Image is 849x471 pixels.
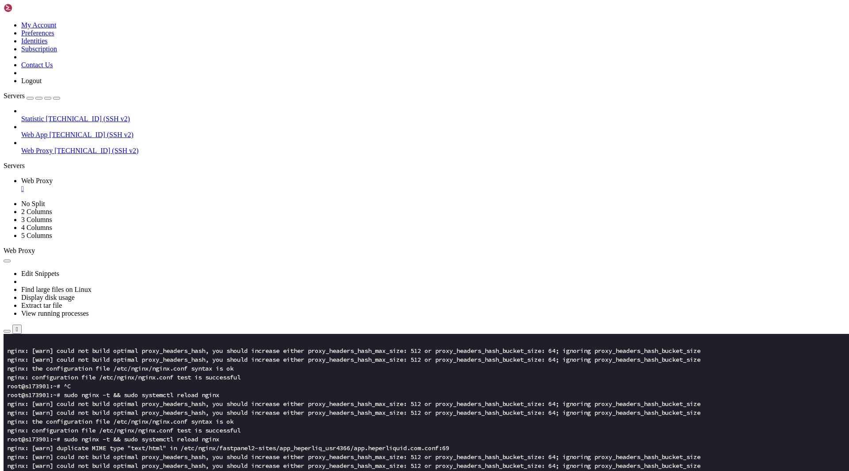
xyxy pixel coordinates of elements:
[4,145,734,154] x-row: nginx: configuration file /etc/nginx/nginx.conf test is successful
[4,366,734,375] x-row: root@s173901:~# sudo rm -rf /var/cache/nginx/*
[21,61,53,69] a: Contact Us
[4,322,734,331] x-row: nginx: the configuration file /etc/nginx/nginx.conf syntax is ok
[4,402,734,410] x-row: root@s173901:~#
[4,92,25,100] span: Servers
[4,162,845,170] div: Servers
[16,326,18,333] div: 
[21,302,62,309] a: Extract tar file
[4,225,734,234] x-row: nginx: [warn] could not build optimal proxy_headers_hash, you should increase either proxy_header...
[21,216,52,223] a: 3 Columns
[21,115,44,123] span: Statistic
[4,269,734,278] x-row: nginx: [warn] duplicate MIME type "text/html" in /etc/nginx/fastpanel2-sites/app_heperliq_usr4366...
[4,251,734,260] x-row: nginx: configuration file /etc/nginx/nginx.conf test is successful
[4,92,60,100] a: Servers
[4,48,734,57] x-row: root@s173901:~# ^C
[4,304,734,313] x-row: nginx: configuration file /etc/nginx/nginx.conf test is successful
[4,357,734,366] x-row: ssl_session_ shared:SSL:1m;
[60,402,64,410] div: (16, 45)
[4,119,734,127] x-row: nginx: [warn] could not build optimal proxy_headers_hash, you should increase either proxy_header...
[4,110,734,119] x-row: nginx: [warn] duplicate MIME type "text/html" in /etc/nginx/fastpanel2-sites/app_heperliq_usr4366...
[4,313,734,322] x-row: root@s173901:~# sudo nginx -t && sudo systemctl reload nginx
[21,77,42,84] a: Logout
[21,200,45,207] a: No Split
[12,325,22,334] button: 
[4,92,734,101] x-row: nginx: configuration file /etc/nginx/nginx.conf test is successful
[21,294,75,301] a: Display disk usage
[21,270,59,277] a: Edit Snippets
[4,172,734,180] x-row: nginx: [warn] could not build optimal proxy_headers_hash, you should increase either proxy_header...
[21,37,48,45] a: Identities
[54,147,138,154] span: [TECHNICAL_ID] (SSH v2)
[4,30,734,39] x-row: nginx: the configuration file /etc/nginx/nginx.conf syntax is ok
[4,154,734,163] x-row: root@s173901:~# sudo nginx -t && sudo systemctl reload nginx
[4,12,734,21] x-row: nginx: [warn] could not build optimal proxy_headers_hash, you should increase either proxy_header...
[4,21,734,30] x-row: nginx: [warn] could not build optimal proxy_headers_hash, you should increase either proxy_header...
[21,45,57,53] a: Subscription
[4,4,54,12] img: Shellngn
[4,136,734,145] x-row: nginx: the configuration file /etc/nginx/nginx.conf syntax is ok
[4,384,734,393] x-row: root@s173901:~# sudo systemctl reload nginx
[46,115,130,123] span: [TECHNICAL_ID] (SSH v2)
[4,127,734,136] x-row: nginx: [warn] could not build optimal proxy_headers_hash, you should increase either proxy_header...
[21,208,52,215] a: 2 Columns
[4,180,734,189] x-row: nginx: [warn] could not build optimal proxy_headers_hash, you should increase either proxy_header...
[4,295,734,304] x-row: nginx: the configuration file /etc/nginx/nginx.conf syntax is ok
[96,358,99,366] span: :
[4,39,734,48] x-row: nginx: configuration file /etc/nginx/nginx.conf test is successful
[4,198,734,207] x-row: nginx: configuration file /etc/nginx/nginx.conf test is successful
[4,260,734,269] x-row: root@s173901:~# sudo nginx -t && sudo systemctl reload nginx
[21,310,89,317] a: View running processes
[21,232,52,239] a: 5 Columns
[50,131,134,138] span: [TECHNICAL_ID] (SSH v2)
[4,83,734,92] x-row: nginx: the configuration file /etc/nginx/nginx.conf syntax is ok
[21,131,845,139] a: Web App [TECHNICAL_ID] (SSH v2)
[4,216,734,225] x-row: nginx: [warn] duplicate MIME type "text/html" in /etc/nginx/fastpanel2-sites/app_heperliq_usr4366...
[4,189,734,198] x-row: nginx: the configuration file /etc/nginx/nginx.conf syntax is ok
[21,131,48,138] span: Web App
[4,340,734,348] x-row: root@s173901:~# grep -R "cache" /etc/nginx/
[21,177,845,193] a: Web Proxy
[141,358,159,366] span: cache
[21,29,54,37] a: Preferences
[4,331,734,340] x-row: nginx: configuration file /etc/nginx/nginx.conf test is successful
[4,242,734,251] x-row: nginx: the configuration file /etc/nginx/nginx.conf syntax is ok
[4,278,734,287] x-row: nginx: [warn] could not build optimal proxy_headers_hash, you should increase either proxy_header...
[4,234,734,242] x-row: nginx: [warn] could not build optimal proxy_headers_hash, you should increase either proxy_header...
[21,286,92,293] a: Find large files on Linux
[4,287,734,295] x-row: nginx: [warn] could not build optimal proxy_headers_hash, you should increase either proxy_header...
[4,247,35,254] span: Web Proxy
[4,163,734,172] x-row: nginx: [warn] duplicate MIME type "text/html" in /etc/nginx/fastpanel2-sites/app_heperliq_usr4366...
[21,147,53,154] span: Web Proxy
[21,147,845,155] a: Web Proxy [TECHNICAL_ID] (SSH v2)
[21,123,845,139] li: Web App [TECHNICAL_ID] (SSH v2)
[21,185,845,193] a: 
[21,224,52,231] a: 4 Columns
[21,21,57,29] a: My Account
[4,57,734,65] x-row: root@s173901:~# sudo nginx -t && sudo systemctl reload nginx
[4,207,734,216] x-row: root@s173901:~# sudo nginx -t && sudo systemctl reload nginx
[4,65,734,74] x-row: nginx: [warn] could not build optimal proxy_headers_hash, you should increase either proxy_header...
[21,107,845,123] li: Statistic [TECHNICAL_ID] (SSH v2)
[4,101,734,110] x-row: root@s173901:~# sudo nginx -t && sudo systemctl reload nginx
[21,177,53,184] span: Web Proxy
[21,139,845,155] li: Web Proxy [TECHNICAL_ID] (SSH v2)
[4,358,96,366] span: /etc/nginx/conf.d/ssl.conf
[4,74,734,83] x-row: nginx: [warn] could not build optimal proxy_headers_hash, you should increase either proxy_header...
[21,115,845,123] a: Statistic [TECHNICAL_ID] (SSH v2)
